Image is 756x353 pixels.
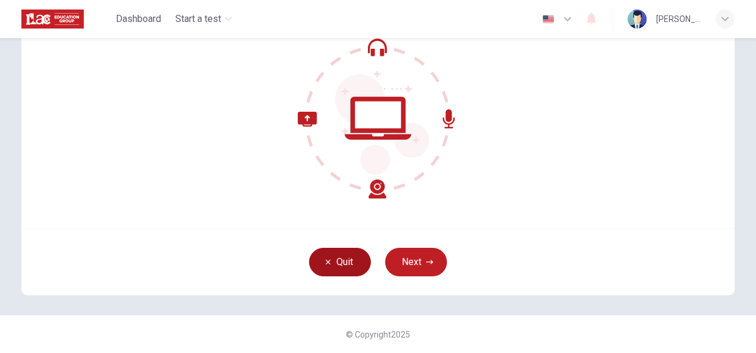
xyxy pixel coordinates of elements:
div: [PERSON_NAME] [656,12,701,26]
button: Quit [309,248,371,276]
button: Start a test [171,8,237,30]
img: ILAC logo [21,7,84,31]
span: Dashboard [116,12,161,26]
button: Dashboard [111,8,166,30]
a: ILAC logo [21,7,111,31]
img: en [541,15,556,24]
span: Start a test [175,12,221,26]
button: Next [385,248,447,276]
img: Profile picture [628,10,647,29]
span: © Copyright 2025 [346,330,410,339]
